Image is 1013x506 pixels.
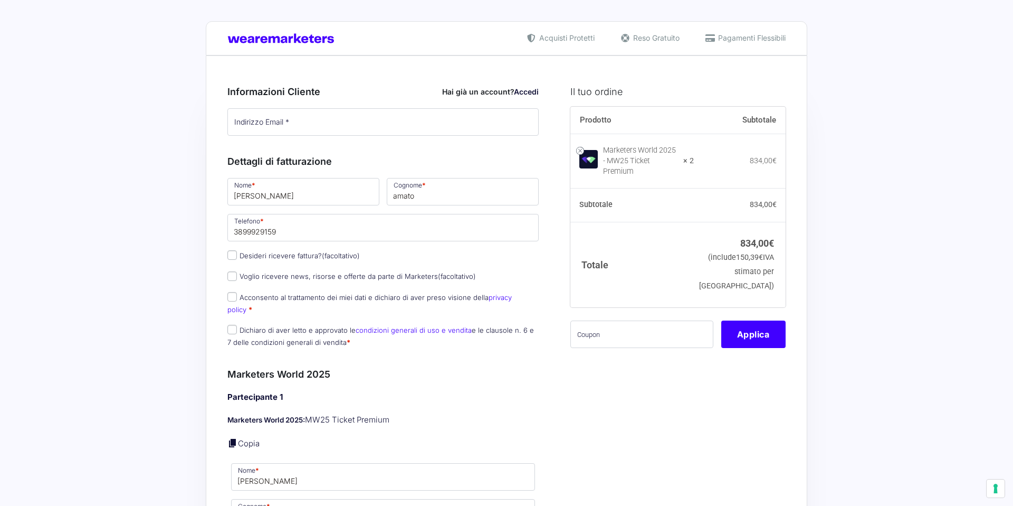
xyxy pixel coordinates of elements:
span: € [769,238,774,249]
h3: Dettagli di fatturazione [227,154,539,168]
small: (include IVA stimato per [GEOGRAPHIC_DATA]) [699,253,774,291]
div: Hai già un account? [442,86,539,97]
th: Prodotto [570,107,694,134]
label: Dichiaro di aver letto e approvato le e le clausole n. 6 e 7 delle condizioni generali di vendita [227,326,534,346]
span: Acquisti Protetti [537,32,595,43]
input: Nome * [227,178,379,205]
h3: Il tuo ordine [570,85,786,99]
label: Acconsento al trattamento dei miei dati e dichiaro di aver preso visione della [227,293,512,314]
span: € [772,200,777,209]
input: Voglio ricevere news, risorse e offerte da parte di Marketers(facoltativo) [227,271,237,281]
h3: Informazioni Cliente [227,85,539,99]
button: Applica [721,321,786,348]
div: Marketers World 2025 - MW25 Ticket Premium [603,145,677,177]
input: Indirizzo Email * [227,108,539,136]
label: Desideri ricevere fattura? [227,251,360,260]
h3: Marketers World 2025 [227,367,539,381]
span: € [772,156,777,165]
input: Desideri ricevere fattura?(facoltativo) [227,250,237,260]
th: Totale [570,222,694,307]
span: 150,39 [736,253,763,262]
label: Voglio ricevere news, risorse e offerte da parte di Marketers [227,272,476,280]
a: Copia [238,438,260,448]
bdi: 834,00 [740,238,774,249]
span: Reso Gratuito [630,32,680,43]
iframe: Customerly Messenger Launcher [8,465,40,496]
span: (facoltativo) [438,272,476,280]
strong: Marketers World 2025: [227,416,305,424]
bdi: 834,00 [750,156,777,165]
strong: × 2 [683,156,694,166]
input: Cognome * [387,178,539,205]
button: Le tue preferenze relative al consenso per le tecnologie di tracciamento [987,480,1005,498]
input: Telefono * [227,214,539,241]
img: Marketers World 2025 - MW25 Ticket Premium [579,150,598,168]
bdi: 834,00 [750,200,777,209]
a: condizioni generali di uso e vendita [356,326,472,334]
a: Copia i dettagli dell'acquirente [227,438,238,448]
th: Subtotale [694,107,786,134]
p: MW25 Ticket Premium [227,414,539,426]
span: € [759,253,763,262]
h4: Partecipante 1 [227,391,539,404]
span: (facoltativo) [322,251,360,260]
th: Subtotale [570,189,694,222]
span: Pagamenti Flessibili [715,32,786,43]
input: Acconsento al trattamento dei miei dati e dichiaro di aver preso visione dellaprivacy policy [227,292,237,302]
input: Coupon [570,321,713,348]
a: Accedi [514,87,539,96]
input: Dichiaro di aver letto e approvato lecondizioni generali di uso e venditae le clausole n. 6 e 7 d... [227,325,237,334]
